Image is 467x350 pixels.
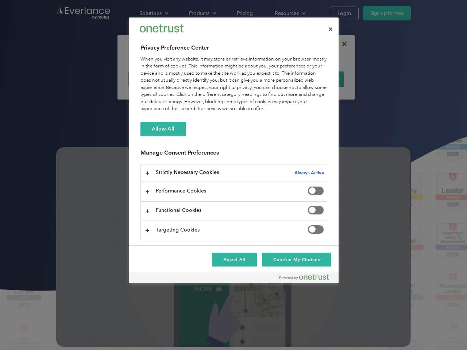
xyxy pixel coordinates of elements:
[279,274,329,280] img: Powered by OneTrust Opens in a new Tab
[140,122,186,136] button: Allow All
[140,24,184,32] img: Everlance
[54,43,90,59] input: Submit
[129,17,339,283] div: Privacy Preference Center
[140,56,327,113] div: When you visit any website, it may store or retrieve information on your browser, mostly in the f...
[140,43,327,52] h2: Privacy Preference Center
[140,149,327,160] h3: Manage Consent Preferences
[279,274,335,283] a: Powered by OneTrust Opens in a new Tab
[262,253,331,267] button: Confirm My Choices
[129,17,339,283] div: Preference center
[212,253,257,267] button: Reject All
[140,21,184,36] div: Everlance
[323,21,339,37] button: Close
